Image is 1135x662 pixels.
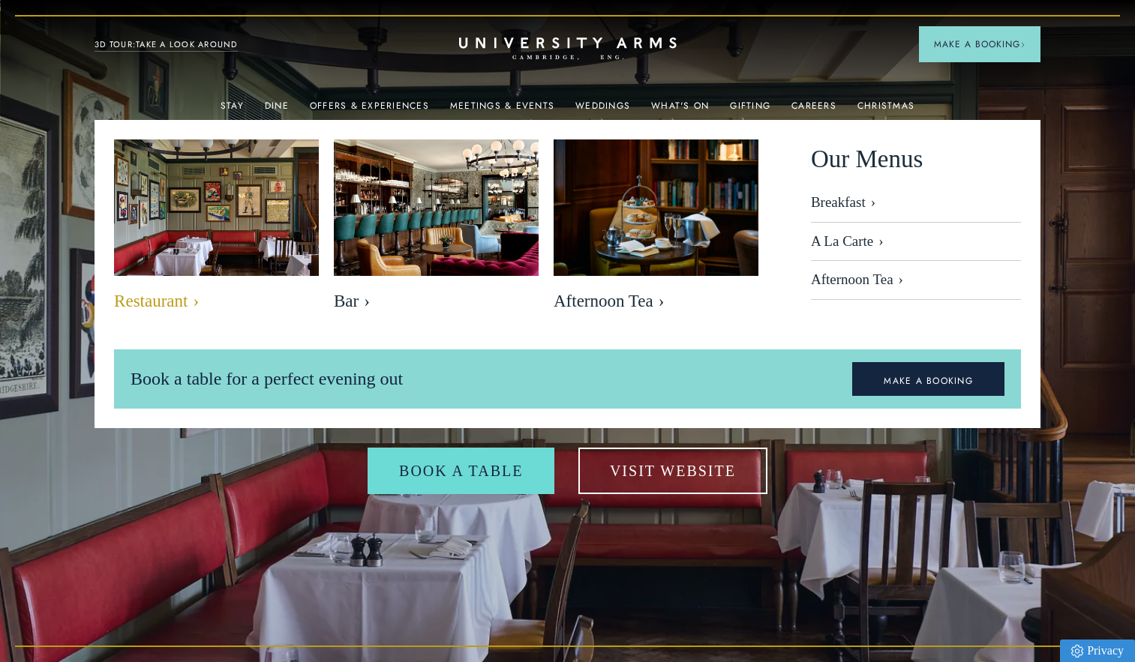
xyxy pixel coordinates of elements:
a: Christmas [857,100,914,120]
a: Weddings [575,100,630,120]
a: Afternoon Tea [811,261,1021,300]
span: Restaurant [114,291,319,312]
span: Book a table for a perfect evening out [131,369,403,388]
a: A La Carte [811,223,1021,262]
span: Bar [334,291,539,312]
a: Breakfast [811,194,1021,223]
button: Make a BookingArrow icon [919,26,1040,62]
a: Book a table [368,448,554,494]
a: Gifting [730,100,770,120]
a: What's On [651,100,709,120]
a: Meetings & Events [450,100,554,120]
span: Our Menus [811,139,923,179]
a: MAKE A BOOKING [852,362,1004,397]
span: Make a Booking [934,37,1025,51]
a: image-eb2e3df6809416bccf7066a54a890525e7486f8d-2500x1667-jpg Afternoon Tea [554,139,758,319]
a: image-b49cb22997400f3f08bed174b2325b8c369ebe22-8192x5461-jpg Bar [334,139,539,319]
img: image-b49cb22997400f3f08bed174b2325b8c369ebe22-8192x5461-jpg [334,139,539,276]
span: Afternoon Tea [554,291,758,312]
img: Arrow icon [1020,42,1025,47]
a: Stay [221,100,244,120]
a: Privacy [1060,640,1135,662]
a: Offers & Experiences [310,100,429,120]
a: 3D TOUR:TAKE A LOOK AROUND [95,38,238,52]
a: Dine [265,100,289,120]
img: image-eb2e3df6809416bccf7066a54a890525e7486f8d-2500x1667-jpg [554,139,758,276]
a: Visit Website [578,448,767,494]
img: Privacy [1071,645,1083,658]
img: image-bebfa3899fb04038ade422a89983545adfd703f7-2500x1667-jpg [99,129,335,286]
a: image-bebfa3899fb04038ade422a89983545adfd703f7-2500x1667-jpg Restaurant [114,139,319,319]
a: Home [459,37,677,61]
a: Careers [791,100,836,120]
